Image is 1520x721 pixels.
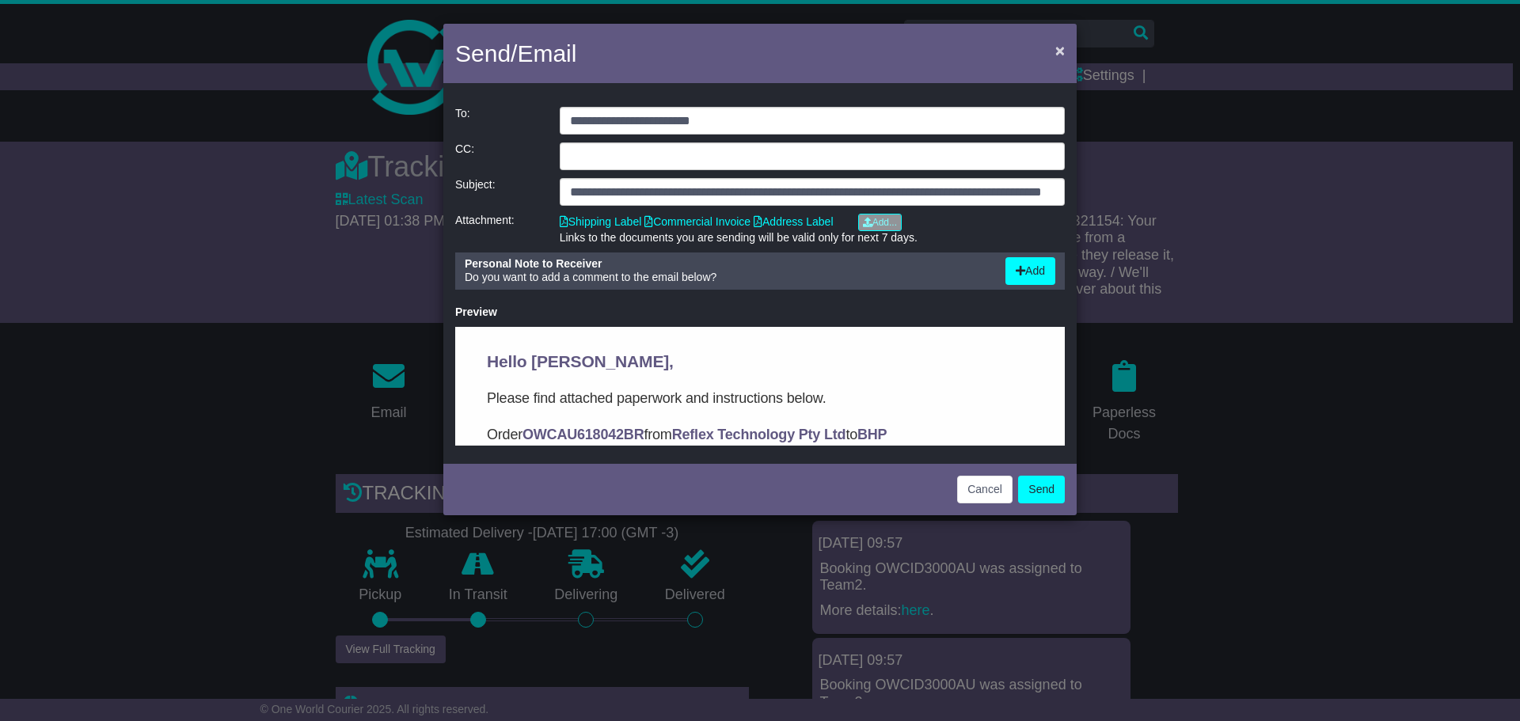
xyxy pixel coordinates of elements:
[32,60,578,82] p: Please find attached paperwork and instructions below.
[858,214,902,231] a: Add...
[457,257,997,285] div: Do you want to add a comment to the email below?
[957,476,1013,503] button: Cancel
[32,97,578,163] p: Order from to . In this email you’ll find important information about your order, and what you ne...
[447,178,552,206] div: Subject:
[67,100,188,116] strong: OWCAU618042BR
[447,214,552,245] div: Attachment:
[1047,34,1073,66] button: Close
[447,142,552,170] div: CC:
[455,36,576,71] h4: Send/Email
[465,257,990,271] div: Personal Note to Receiver
[455,305,1065,319] div: Preview
[1005,257,1055,285] button: Add
[217,100,391,116] strong: Reflex Technology Pty Ltd
[754,215,834,228] a: Address Label
[560,215,642,228] a: Shipping Label
[447,107,552,135] div: To:
[1018,476,1065,503] button: Send
[560,231,1065,245] div: Links to the documents you are sending will be valid only for next 7 days.
[1055,41,1065,59] span: ×
[32,25,218,44] span: Hello [PERSON_NAME],
[644,215,750,228] a: Commercial Invoice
